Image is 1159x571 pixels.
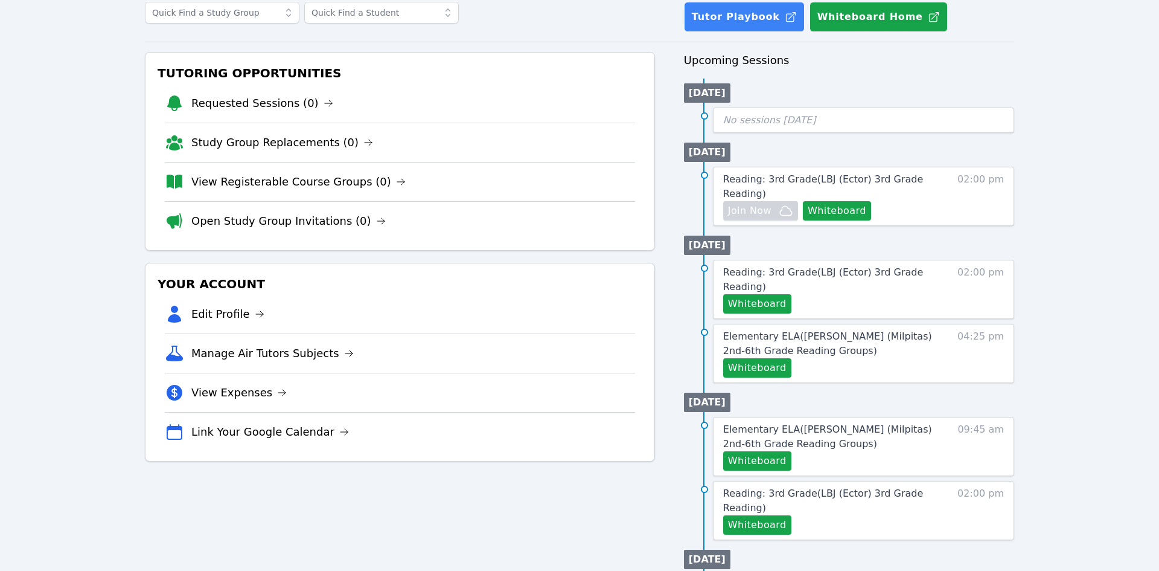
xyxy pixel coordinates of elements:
[723,451,791,471] button: Whiteboard
[684,393,730,412] li: [DATE]
[155,62,645,84] h3: Tutoring Opportunities
[304,2,459,24] input: Quick Find a Student
[191,213,386,230] a: Open Study Group Invitations (0)
[723,294,791,314] button: Whiteboard
[145,2,299,24] input: Quick Find a Study Group
[723,331,932,356] span: Elementary ELA ( [PERSON_NAME] (Milpitas) 2nd-6th Grade Reading Groups )
[684,550,730,569] li: [DATE]
[684,2,805,32] a: Tutor Playbook
[684,143,730,162] li: [DATE]
[957,486,1004,535] span: 02:00 pm
[957,422,1004,471] span: 09:45 am
[191,134,373,151] a: Study Group Replacements (0)
[723,201,798,221] button: Join Now
[803,201,871,221] button: Whiteboard
[684,236,730,255] li: [DATE]
[723,488,923,514] span: Reading: 3rd Grade ( LBJ (Ector) 3rd Grade Reading )
[723,173,923,199] span: Reading: 3rd Grade ( LBJ (Ector) 3rd Grade Reading )
[191,306,264,323] a: Edit Profile
[155,273,645,295] h3: Your Account
[684,83,730,103] li: [DATE]
[191,95,333,112] a: Requested Sessions (0)
[723,329,934,358] a: Elementary ELA([PERSON_NAME] (Milpitas) 2nd-6th Grade Reading Groups)
[723,486,934,515] a: Reading: 3rd Grade(LBJ (Ector) 3rd Grade Reading)
[809,2,948,32] button: Whiteboard Home
[684,52,1014,69] h3: Upcoming Sessions
[191,345,354,362] a: Manage Air Tutors Subjects
[723,172,934,201] a: Reading: 3rd Grade(LBJ (Ector) 3rd Grade Reading)
[957,172,1004,221] span: 02:00 pm
[957,265,1004,314] span: 02:00 pm
[723,266,923,292] span: Reading: 3rd Grade ( LBJ (Ector) 3rd Grade Reading )
[191,384,287,401] a: View Expenses
[723,265,934,294] a: Reading: 3rd Grade(LBJ (Ector) 3rd Grade Reading)
[191,424,349,440] a: Link Your Google Calendar
[723,424,932,450] span: Elementary ELA ( [PERSON_NAME] (Milpitas) 2nd-6th Grade Reading Groups )
[191,173,406,190] a: View Registerable Course Groups (0)
[723,114,816,126] span: No sessions [DATE]
[723,358,791,378] button: Whiteboard
[957,329,1004,378] span: 04:25 pm
[723,515,791,535] button: Whiteboard
[723,422,934,451] a: Elementary ELA([PERSON_NAME] (Milpitas) 2nd-6th Grade Reading Groups)
[728,204,771,218] span: Join Now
